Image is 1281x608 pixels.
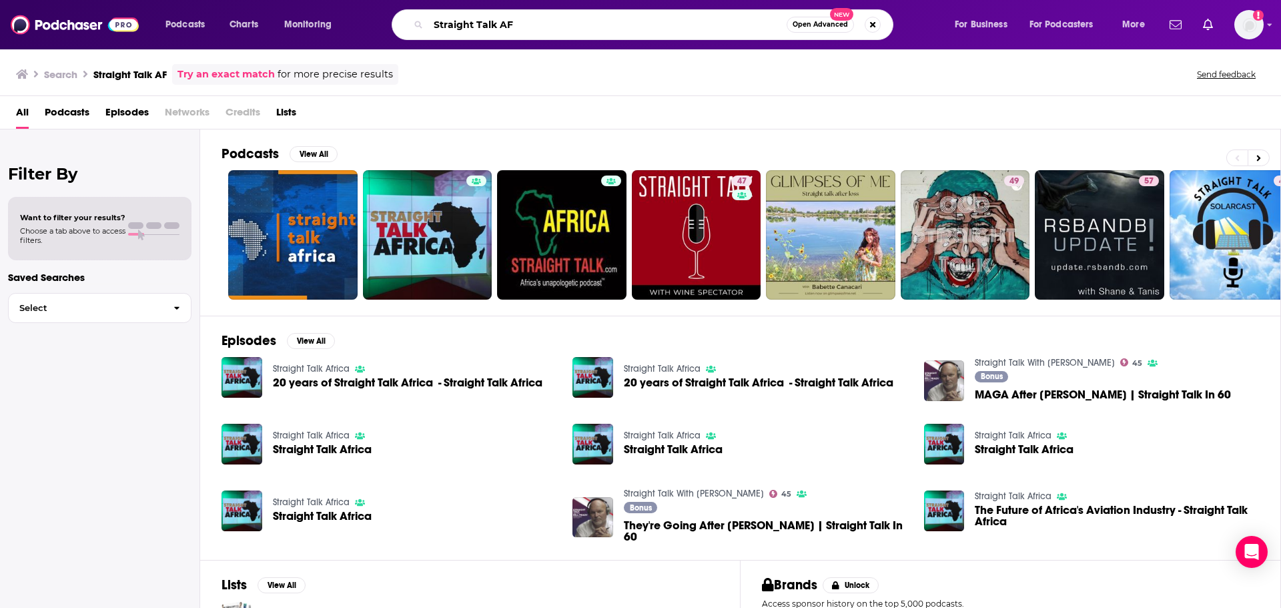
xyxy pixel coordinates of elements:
button: View All [287,333,335,349]
button: Select [8,293,191,323]
h3: Straight Talk AF [93,68,167,81]
a: 45 [769,490,791,498]
button: Show profile menu [1234,10,1264,39]
button: View All [290,146,338,162]
button: Open AdvancedNew [787,17,854,33]
h2: Episodes [222,332,276,349]
button: open menu [275,14,349,35]
img: Straight Talk Africa [222,424,262,465]
h2: Brands [762,577,817,593]
a: Straight Talk Africa [975,491,1051,502]
a: All [16,101,29,129]
span: 49 [1009,175,1019,188]
p: Saved Searches [8,271,191,284]
span: MAGA After [PERSON_NAME] | Straight Talk In 60 [975,389,1231,400]
img: Straight Talk Africa [572,424,613,465]
a: 45 [1120,358,1142,366]
img: The Future of Africa's Aviation Industry - Straight Talk Africa [924,491,965,531]
input: Search podcasts, credits, & more... [428,14,787,35]
a: Straight Talk Africa [975,430,1051,441]
h3: Search [44,68,77,81]
span: 45 [781,491,791,497]
svg: Add a profile image [1253,10,1264,21]
a: Podcasts [45,101,89,129]
span: For Business [955,15,1007,34]
img: 20 years of Straight Talk Africa - Straight Talk Africa [222,357,262,398]
span: Straight Talk Africa [273,444,372,455]
a: Lists [276,101,296,129]
a: 47 [632,170,761,300]
span: Straight Talk Africa [624,444,723,455]
span: Bonus [981,372,1003,380]
span: 20 years of Straight Talk Africa - Straight Talk Africa [273,377,542,388]
div: Search podcasts, credits, & more... [404,9,906,40]
span: Monitoring [284,15,332,34]
h2: Filter By [8,164,191,184]
a: EpisodesView All [222,332,335,349]
a: Try an exact match [177,67,275,82]
a: Straight Talk Africa [273,511,372,522]
a: 20 years of Straight Talk Africa - Straight Talk Africa [624,377,893,388]
span: For Podcasters [1029,15,1094,34]
span: for more precise results [278,67,393,82]
img: MAGA After Trump | Straight Talk In 60 [924,360,965,401]
span: Podcasts [165,15,205,34]
button: open menu [1113,14,1162,35]
a: They're Going After Joe | Straight Talk In 60 [624,520,908,543]
a: 57 [1035,170,1164,300]
span: More [1122,15,1145,34]
a: Charts [221,14,266,35]
span: New [830,8,854,21]
a: 49 [901,170,1030,300]
a: Show notifications dropdown [1198,13,1218,36]
span: Networks [165,101,209,129]
button: open menu [1021,14,1113,35]
a: Straight Talk Africa [624,430,701,441]
button: Unlock [823,577,879,593]
img: Straight Talk Africa [924,424,965,465]
a: Straight Talk With Bill Frady [975,357,1115,368]
button: open menu [156,14,222,35]
a: ListsView All [222,577,306,593]
img: 20 years of Straight Talk Africa - Straight Talk Africa [572,357,613,398]
a: MAGA After Trump | Straight Talk In 60 [975,389,1231,400]
button: View All [258,577,306,593]
a: Straight Talk Africa [273,497,350,508]
a: 49 [1004,176,1024,186]
h2: Lists [222,577,247,593]
a: Straight Talk With Bill Frady [624,488,764,499]
a: Episodes [105,101,149,129]
a: Straight Talk Africa [624,363,701,374]
img: Podchaser - Follow, Share and Rate Podcasts [11,12,139,37]
span: Bonus [630,504,652,512]
img: They're Going After Joe | Straight Talk In 60 [572,497,613,538]
span: Choose a tab above to access filters. [20,226,125,245]
span: Credits [226,101,260,129]
span: Logged in as megcassidy [1234,10,1264,39]
a: Straight Talk Africa [273,430,350,441]
a: Straight Talk Africa [975,444,1074,455]
a: Straight Talk Africa [273,363,350,374]
a: 57 [1139,176,1159,186]
a: The Future of Africa's Aviation Industry - Straight Talk Africa [975,505,1259,527]
img: User Profile [1234,10,1264,39]
span: Charts [230,15,258,34]
img: Straight Talk Africa [222,491,262,531]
